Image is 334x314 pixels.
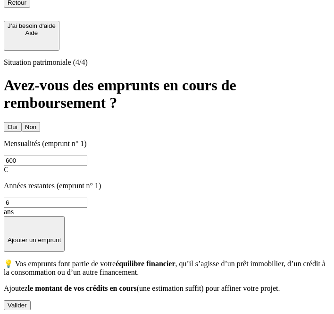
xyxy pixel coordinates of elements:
[8,22,56,29] div: J’ai besoin d'aide
[4,300,31,310] button: Valider
[137,284,280,292] span: (une estimation suffit) pour affiner votre projet.
[4,182,330,190] p: Années restantes (emprunt n° 1)
[4,58,330,67] p: Situation patrimoniale (4/4)
[4,77,330,112] h1: Avez-vous des emprunts en cours de remboursement ?
[8,236,61,244] p: Ajouter un emprunt
[4,260,116,268] span: 💡 Vos emprunts font partie de votre
[4,284,28,292] span: Ajoutez
[28,284,137,292] span: le montant de vos crédits en cours
[21,122,40,132] button: Non
[25,123,36,131] div: Non
[4,216,65,252] button: Ajouter un emprunt
[8,302,27,309] div: Valider
[4,260,326,276] span: , qu’il s’agisse d’un prêt immobilier, d’un crédit à la consommation ou d’un autre financement.
[8,29,56,36] div: Aide
[4,208,14,216] span: ans
[116,260,175,268] span: équilibre financier
[4,21,59,51] button: J’ai besoin d'aideAide
[8,123,17,131] div: Oui
[4,166,8,174] span: €
[4,140,330,148] p: Mensualités (emprunt n° 1)
[4,122,21,132] button: Oui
